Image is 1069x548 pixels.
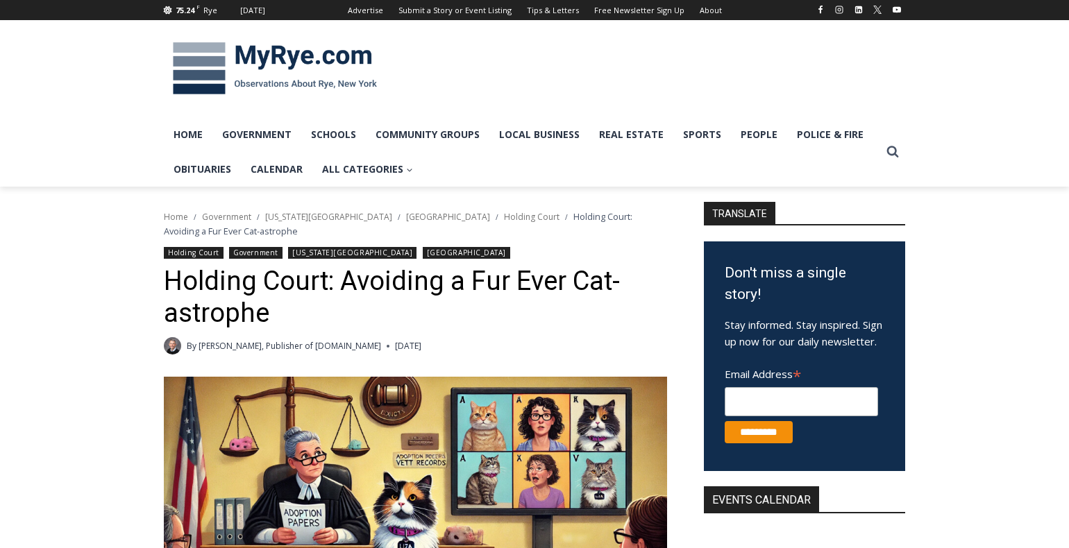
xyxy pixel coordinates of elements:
span: 75.24 [176,5,194,15]
time: [DATE] [395,339,421,352]
h1: Holding Court: Avoiding a Fur Ever Cat-astrophe [164,266,667,329]
a: Government [229,247,282,259]
div: [DATE] [240,4,265,17]
span: / [565,212,568,222]
span: Holding Court: Avoiding a Fur Ever Cat-astrophe [164,210,632,237]
a: Schools [301,117,366,152]
a: Calendar [241,152,312,187]
div: Rye [203,4,217,17]
a: Home [164,211,188,223]
a: Government [212,117,301,152]
a: YouTube [889,1,905,18]
a: Home [164,117,212,152]
a: [PERSON_NAME], Publisher of [DOMAIN_NAME] [199,340,381,352]
button: View Search Form [880,139,905,164]
strong: TRANSLATE [704,202,775,224]
a: Facebook [812,1,829,18]
img: MyRye.com [164,33,386,105]
span: / [257,212,260,222]
a: Government [202,211,251,223]
a: All Categories [312,152,423,187]
a: [GEOGRAPHIC_DATA] [406,211,490,223]
span: All Categories [322,162,413,177]
a: Community Groups [366,117,489,152]
a: [US_STATE][GEOGRAPHIC_DATA] [288,247,416,259]
a: Instagram [831,1,848,18]
a: Holding Court [164,247,224,259]
a: People [731,117,787,152]
h2: Events Calendar [704,486,819,512]
p: Stay informed. Stay inspired. Sign up now for our daily newsletter. [725,316,884,350]
a: [US_STATE][GEOGRAPHIC_DATA] [265,211,392,223]
a: Obituaries [164,152,241,187]
a: Local Business [489,117,589,152]
span: By [187,339,196,352]
a: Real Estate [589,117,673,152]
span: / [194,212,196,222]
nav: Breadcrumbs [164,209,667,238]
a: [GEOGRAPHIC_DATA] [423,247,510,259]
span: / [398,212,401,222]
a: X [869,1,886,18]
nav: Primary Navigation [164,117,880,187]
span: / [496,212,498,222]
span: F [196,3,200,10]
a: Police & Fire [787,117,873,152]
a: Linkedin [850,1,867,18]
label: Email Address [725,360,878,385]
h3: Don't miss a single story! [725,262,884,306]
a: Author image [164,337,181,354]
a: Holding Court [504,211,559,223]
a: Sports [673,117,731,152]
